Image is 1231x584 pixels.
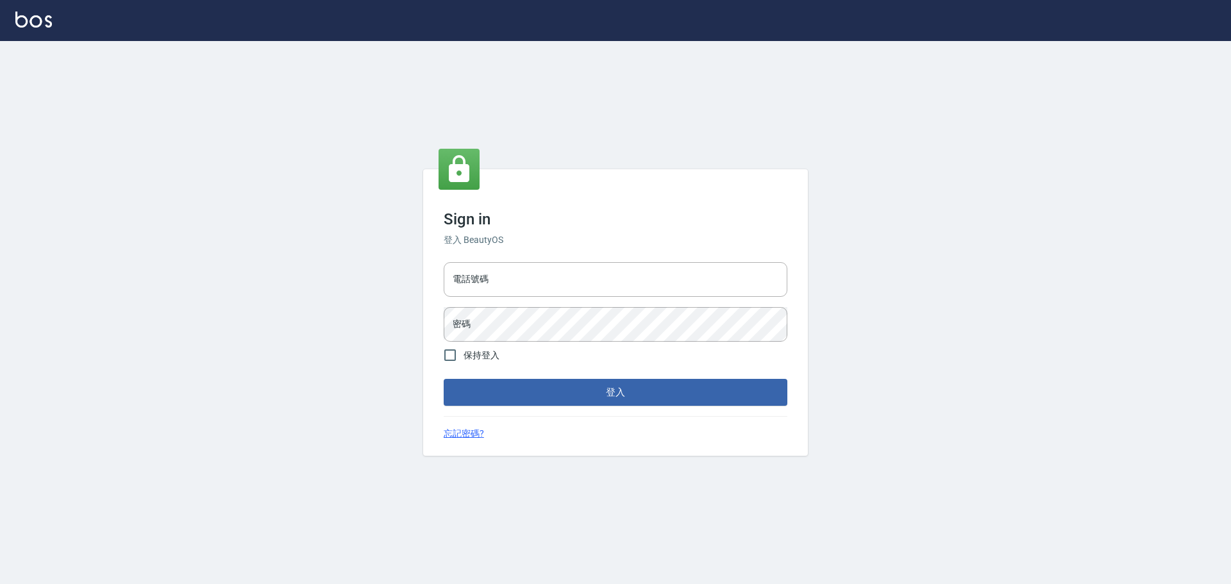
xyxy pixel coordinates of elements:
button: 登入 [444,379,787,406]
a: 忘記密碼? [444,427,484,440]
img: Logo [15,12,52,28]
span: 保持登入 [464,349,499,362]
h3: Sign in [444,210,787,228]
h6: 登入 BeautyOS [444,233,787,247]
